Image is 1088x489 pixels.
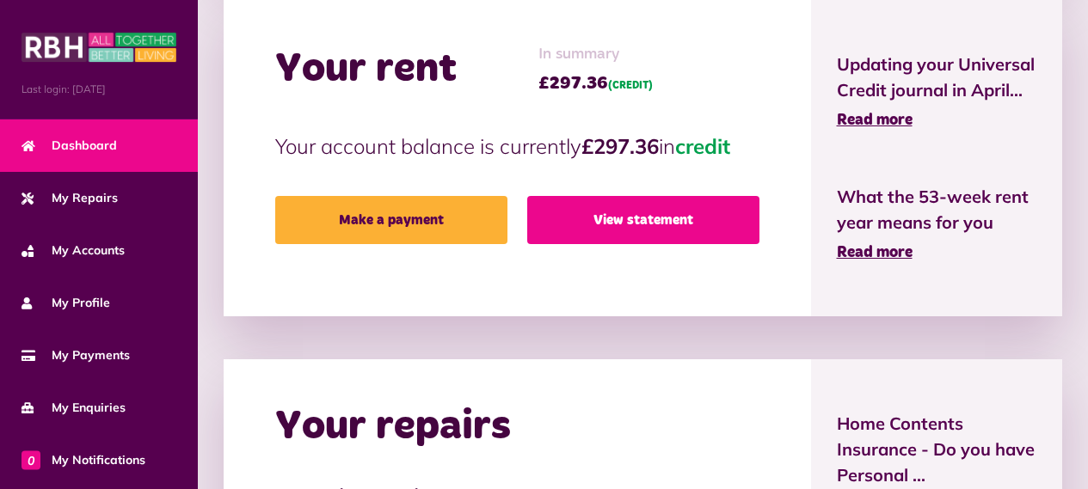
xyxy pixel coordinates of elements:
span: credit [675,133,730,159]
span: What the 53-week rent year means for you [837,184,1037,235]
a: Updating your Universal Credit journal in April... Read more [837,52,1037,132]
h2: Your repairs [275,402,511,452]
span: My Profile [22,294,110,312]
a: What the 53-week rent year means for you Read more [837,184,1037,265]
span: Read more [837,113,913,128]
h2: Your rent [275,45,457,95]
span: 0 [22,450,40,469]
p: Your account balance is currently in [275,131,759,162]
span: Updating your Universal Credit journal in April... [837,52,1037,103]
span: Last login: [DATE] [22,82,176,97]
span: My Accounts [22,241,125,260]
a: View statement [527,196,759,244]
span: (CREDIT) [608,81,653,91]
span: Home Contents Insurance - Do you have Personal ... [837,411,1037,488]
span: My Payments [22,346,130,364]
a: Make a payment [275,196,507,244]
strong: £297.36 [581,133,659,159]
span: My Repairs [22,189,118,207]
span: Dashboard [22,137,117,155]
span: My Notifications [22,451,145,469]
span: Read more [837,245,913,260]
span: My Enquiries [22,399,126,417]
span: £297.36 [538,70,653,96]
img: MyRBH [22,30,176,64]
span: In summary [538,43,653,66]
